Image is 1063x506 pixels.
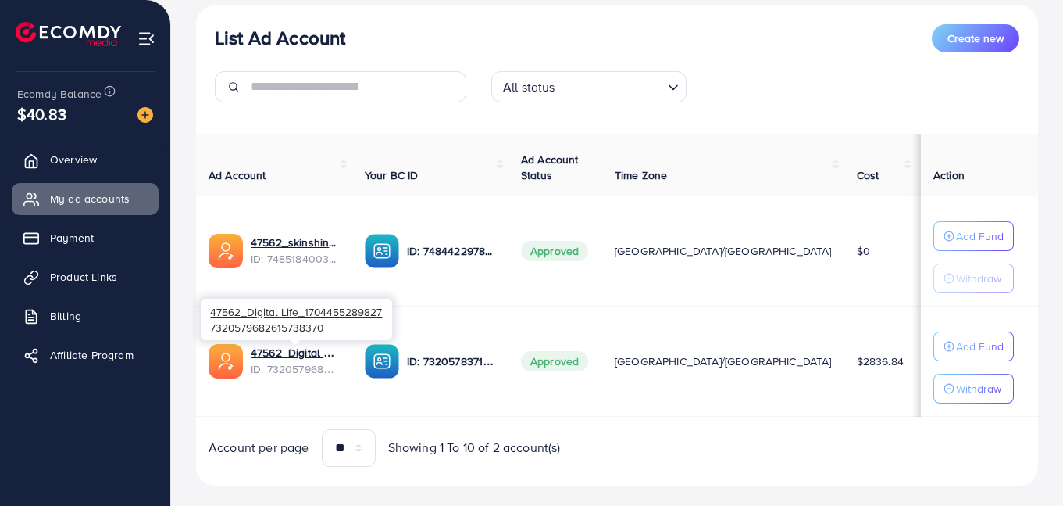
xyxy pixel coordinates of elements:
[12,300,159,332] a: Billing
[12,144,159,175] a: Overview
[50,347,134,363] span: Affiliate Program
[50,308,81,324] span: Billing
[251,361,340,377] span: ID: 7320579682615738370
[560,73,662,99] input: Search for option
[50,269,117,285] span: Product Links
[251,345,340,361] a: 47562_Digital Life_1704455289827
[209,167,266,183] span: Ad Account
[521,241,588,261] span: Approved
[933,332,1014,361] button: Add Fund
[209,439,309,457] span: Account per page
[491,71,687,102] div: Search for option
[50,191,130,206] span: My ad accounts
[956,379,1001,398] p: Withdraw
[50,230,94,246] span: Payment
[615,243,832,259] span: [GEOGRAPHIC_DATA]/[GEOGRAPHIC_DATA]
[407,242,496,260] p: ID: 7484422978257109008
[407,352,496,371] p: ID: 7320578371040411649
[201,299,392,340] div: 7320579682615738370
[997,436,1051,494] iframe: Chat
[137,30,155,48] img: menu
[947,31,1004,46] span: Create new
[12,222,159,253] a: Payment
[388,439,561,457] span: Showing 1 To 10 of 2 account(s)
[365,344,399,379] img: ic-ba-acc.ded83a64.svg
[956,269,1001,288] p: Withdraw
[209,344,243,379] img: ic-ads-acc.e4c84228.svg
[933,167,965,183] span: Action
[365,234,399,268] img: ic-ba-acc.ded83a64.svg
[251,235,340,250] a: 47562_skinshine2323_1742780215858
[933,374,1014,404] button: Withdraw
[215,27,345,49] h3: List Ad Account
[16,22,121,46] img: logo
[933,221,1014,251] button: Add Fund
[956,227,1004,246] p: Add Fund
[857,353,904,369] span: $2836.84
[12,261,159,292] a: Product Links
[933,264,1014,293] button: Withdraw
[857,167,879,183] span: Cost
[615,353,832,369] span: [GEOGRAPHIC_DATA]/[GEOGRAPHIC_DATA]
[500,76,558,99] span: All status
[857,243,870,259] span: $0
[12,339,159,371] a: Affiliate Program
[251,235,340,267] div: <span class='underline'>47562_skinshine2323_1742780215858</span></br>7485184003222421520
[17,86,102,102] span: Ecomdy Balance
[210,304,382,319] span: 47562_Digital Life_1704455289827
[209,234,243,268] img: ic-ads-acc.e4c84228.svg
[521,152,579,183] span: Ad Account Status
[956,337,1004,356] p: Add Fund
[932,24,1019,52] button: Create new
[17,102,66,125] span: $40.83
[50,152,97,167] span: Overview
[365,167,419,183] span: Your BC ID
[12,183,159,214] a: My ad accounts
[521,351,588,371] span: Approved
[615,167,667,183] span: Time Zone
[251,251,340,267] span: ID: 7485184003222421520
[137,107,153,123] img: image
